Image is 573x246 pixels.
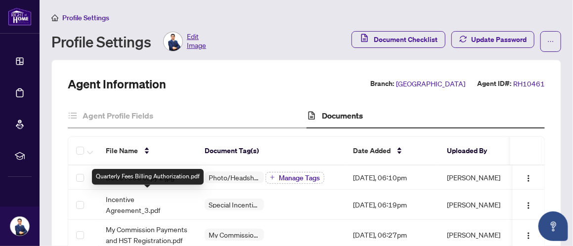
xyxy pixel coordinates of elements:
[83,110,153,122] h4: Agent Profile Fields
[51,14,58,21] span: home
[439,190,513,220] td: [PERSON_NAME]
[205,201,264,208] span: Special Incentive Agreement
[521,197,536,212] button: Logo
[106,194,189,215] span: Incentive Agreement_3.pdf
[538,211,568,241] button: Open asap
[279,174,320,181] span: Manage Tags
[270,175,275,180] span: plus
[345,137,439,165] th: Date Added
[62,13,109,22] span: Profile Settings
[352,31,445,48] button: Document Checklist
[164,32,182,51] img: Profile Icon
[265,172,324,184] button: Manage Tags
[353,145,391,156] span: Date Added
[525,202,532,209] img: Logo
[439,137,513,165] th: Uploaded By
[451,31,534,48] button: Update Password
[396,78,465,89] span: [GEOGRAPHIC_DATA]
[197,137,345,165] th: Document Tag(s)
[345,190,439,220] td: [DATE], 06:19pm
[10,217,29,236] img: Profile Icon
[521,169,536,185] button: Logo
[525,232,532,240] img: Logo
[8,7,32,26] img: logo
[547,38,554,45] span: ellipsis
[374,32,438,47] span: Document Checklist
[205,231,264,238] span: My Commission Payments and HST Registration
[439,165,513,190] td: [PERSON_NAME]
[322,110,363,122] h4: Documents
[106,145,138,156] span: File Name
[521,227,536,243] button: Logo
[68,76,166,92] h2: Agent Information
[513,78,545,89] span: RH10461
[370,78,394,89] label: Branch:
[471,32,527,47] span: Update Password
[92,169,204,185] div: Quarterly Fees Billing Authorization.pdf
[187,32,206,51] span: Edit Image
[525,174,532,182] img: Logo
[345,165,439,190] td: [DATE], 06:10pm
[51,32,206,51] div: Profile Settings
[98,137,197,165] th: File Name
[205,174,264,181] span: Photo/Headshot
[477,78,511,89] label: Agent ID#:
[106,224,189,246] span: My Commission Payments and HST Registration.pdf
